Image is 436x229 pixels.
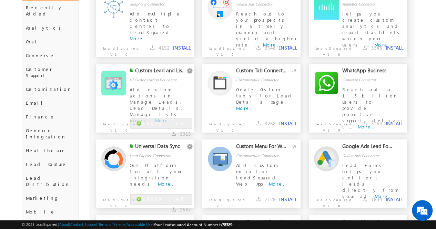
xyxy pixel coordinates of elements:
[22,49,78,62] div: Converse
[143,120,186,126] span: Installed
[22,110,78,124] div: Finance
[256,121,261,125] img: downloads
[222,222,232,227] span: 78389
[172,132,176,136] img: downloads
[158,181,173,187] a: More.
[59,222,69,227] a: About
[173,45,191,51] button: INSTALL
[342,86,403,129] span: Reach out to 1.5 billion users to provide proactive support, deliver ti...
[279,45,297,51] button: INSTALL
[236,162,278,187] span: Add custom menu for LeadSquared Web App.
[22,144,78,157] div: Healthcare
[96,117,136,133] p: LeadSquared V1.0
[154,222,232,227] span: Your Leadsquared Account Number is
[363,197,367,201] img: downloads
[150,45,154,50] img: downloads
[279,196,297,202] button: INSTALL
[96,193,136,209] p: LeadSquared V1.0
[22,157,78,171] div: Lead Capture
[130,68,133,72] img: checking status
[130,86,185,123] span: Add custom actions in Manage Leads, Lead Details, Manage Lists pages.
[143,196,186,202] span: Installed
[342,162,399,199] span: Lead Forms helps you collect leads directly from your ad
[265,120,276,127] span: 3268
[135,67,186,77] div: Custom Lead and List Actions
[96,42,136,58] p: LeadSquared V1.0
[371,44,382,51] span: 3348
[22,62,78,82] div: Customer Support
[99,222,125,227] a: Terms of Service
[309,193,348,209] p: LeadSquared V1.0
[22,1,78,21] div: Recently Added
[130,35,145,41] a: More.
[130,11,181,35] span: Add multiple contact centres to LeadSquared
[309,42,348,58] p: LeadSquared V1.0
[314,71,339,95] img: Alternate Logo
[130,144,133,148] img: checking status
[180,206,191,213] span: 2537
[22,21,78,35] div: Analytics
[101,146,126,171] img: Alternate Logo
[236,11,297,48] span: Reach out to your prospects in a timely manner and yield a higher rate ...
[101,71,126,95] img: Alternate Logo
[202,117,242,133] p: LeadSquared V1.0
[342,143,393,153] div: Google Ads Lead Form Connector
[135,143,186,153] div: Universal Data Sync
[363,45,367,50] img: downloads
[180,131,191,137] span: 3315
[207,146,232,171] img: Alternate Logo
[202,42,242,58] p: LeadSquared V1.0
[22,205,78,219] div: Mobile
[22,124,78,144] div: Generic Integration
[22,221,232,228] span: © 2025 LeadSquared | | | | |
[269,181,284,187] a: More.
[130,162,182,187] span: One Platform for all your integration needs
[256,45,261,50] img: downloads
[70,222,98,227] a: Contact Support
[22,96,78,110] div: Email
[256,197,261,201] img: downloads
[342,67,393,77] div: WhatsApp Business
[172,207,176,211] img: downloads
[265,44,276,51] span: 3648
[159,44,170,51] span: 4152
[265,196,276,202] span: 2128
[236,67,287,77] div: Custom Tab Connector
[22,35,78,49] div: Chat
[371,196,382,202] span: 1834
[385,45,403,51] button: INSTALL
[22,171,78,191] div: Lead Distribution
[279,121,297,127] button: INSTALL
[130,219,180,228] div: Nudges Connector
[22,191,78,205] div: Marketing
[385,196,403,202] button: INSTALL
[342,11,402,48] span: Helps you create custom analytics and report dashlets which your users ...
[236,143,287,153] div: Custom Menu For Web App
[342,219,393,228] div: Custom Menus for Mobile App
[207,70,232,95] img: Alternate Logo
[371,120,382,127] span: 3254
[236,105,251,111] a: More.
[363,121,367,125] img: downloads
[22,82,78,96] div: Customization
[236,219,287,228] div: LeadSquared Generic Telephony Connector
[309,117,348,133] p: LeadSquared V1.0
[236,86,294,105] span: Create Custom tabs for Lead Details page.
[385,121,403,127] button: INSTALL
[314,146,339,171] img: Alternate Logo
[126,222,153,227] a: Acceptable Use
[202,193,242,209] p: LeadSquared V1.0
